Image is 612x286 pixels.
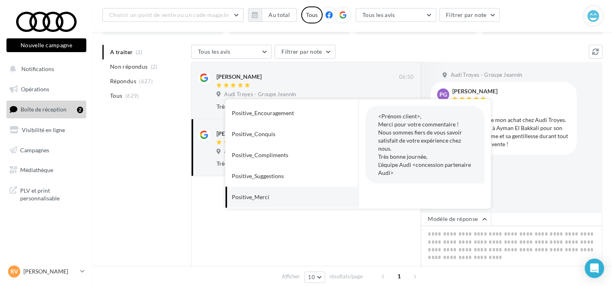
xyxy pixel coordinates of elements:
button: Nouvelle campagne [6,38,86,52]
a: PLV et print personnalisable [5,182,88,206]
span: RV [10,267,18,275]
span: Audi Troyes - Groupe Jeannin [224,91,296,98]
span: Campagnes [20,146,49,153]
a: Boîte de réception2 [5,101,88,118]
span: Afficher [282,273,300,280]
span: Boîte de réception [21,106,67,113]
button: Au total [262,8,297,22]
div: 2 [77,107,83,113]
span: PG [439,90,447,99]
span: 06:50 [399,74,414,81]
span: <Prénom client>, Merci pour votre commentaire ! Nous sommes fiers de vous savoir satisfait de vot... [378,113,471,176]
div: Positive_Suggestions [232,172,284,180]
a: Campagnes [5,142,88,159]
span: PLV et print personnalisable [20,185,83,202]
div: Positive_Compliments [232,151,288,159]
button: Au total [248,8,297,22]
span: 1 [393,270,406,283]
div: Positive_Encouragement [232,109,294,117]
span: Non répondus [110,63,148,71]
span: Audi Troyes - Groupe Jeannin [224,148,296,155]
button: Filtrer par note [439,8,500,22]
span: Visibilité en ligne [22,126,65,133]
span: résultats/page [329,273,363,280]
a: Opérations [5,81,88,98]
button: Positive_Merci [225,187,336,208]
span: 10 [308,274,315,280]
button: Positive_Suggestions [225,166,336,187]
span: (627) [139,78,153,84]
button: Positive_Conquis [225,124,336,145]
div: Très satisfaite de mon achat chez Audi Troyes. Un grand merci à Ayman El Bakkali pour son profess... [452,116,570,148]
p: [PERSON_NAME] [23,267,77,275]
button: Positive_Compliments [225,145,336,166]
span: Opérations [21,86,49,93]
a: Visibilité en ligne [5,122,88,139]
span: Répondus [110,77,136,85]
div: [PERSON_NAME] [452,88,498,94]
button: Choisir un point de vente ou un code magasin [102,8,244,22]
button: Filtrer par note [275,45,335,59]
span: Choisir un point de vente ou un code magasin [109,11,229,18]
span: (2) [151,63,158,70]
div: [PERSON_NAME] [216,130,262,138]
button: Modèle de réponse [421,212,491,226]
span: Audi Troyes - Groupe Jeannin [450,71,522,79]
button: Tous les avis [191,45,272,59]
span: Médiathèque [20,166,53,173]
div: [PERSON_NAME] [216,73,262,81]
span: Tous [110,92,122,100]
span: Notifications [21,65,54,72]
button: 10 [304,271,325,283]
button: Positive_Encouragement [225,103,336,124]
a: RV [PERSON_NAME] [6,264,86,279]
a: Médiathèque [5,162,88,179]
button: Tous les avis [356,8,436,22]
span: Tous les avis [198,48,231,55]
button: Notifications [5,61,85,78]
div: Positive_Conquis [232,130,275,138]
div: Tous [301,6,323,23]
span: (629) [125,93,139,99]
div: Positive_Merci [232,193,269,201]
div: Très satisfaite de mon achat chez Audi Troyes. Un grand merci à Ayman El Bakkali pour son profess... [216,160,361,168]
div: Très bon accueil [216,103,361,111]
span: Tous les avis [362,11,395,18]
div: Open Intercom Messenger [585,259,604,278]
